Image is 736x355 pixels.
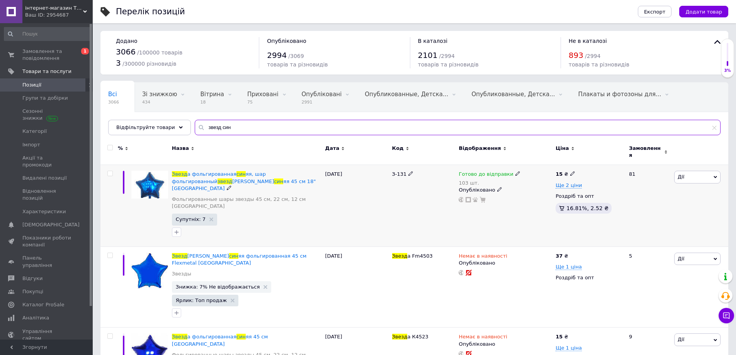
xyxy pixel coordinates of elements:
[4,27,91,41] input: Пошук
[624,246,672,328] div: 5
[172,145,189,152] span: Назва
[679,6,728,17] button: Додати товар
[22,155,71,168] span: Акції та промокоди
[22,95,68,102] span: Групи та добірки
[678,256,684,262] span: Дії
[22,108,71,122] span: Сезонні знижки
[118,145,123,152] span: %
[459,145,501,152] span: Відображення
[172,334,268,347] a: Звезда фольгированнаясиняя 45 см [GEOGRAPHIC_DATA]
[172,334,268,347] span: яя 45 см [GEOGRAPHIC_DATA]
[22,48,71,62] span: Замовлення та повідомлення
[464,83,570,112] div: Опубликованные, Детская посуда праздничная, Детская одноразовая посуда
[323,246,390,328] div: [DATE]
[22,288,43,295] span: Покупці
[556,334,563,340] b: 15
[288,53,304,59] span: / 3069
[172,171,187,177] span: Звезд
[176,298,227,303] span: Ярлик: Топ продаж
[172,171,266,184] span: яя, шар фольгированный
[22,328,71,342] span: Управління сайтом
[195,120,721,135] input: Пошук по назві позиції, артикулу і пошуковим запитам
[302,91,342,98] span: Опубліковані
[172,253,187,259] span: Звезд
[556,345,582,351] span: Ще 1 ціна
[629,145,662,159] span: Замовлення
[323,165,390,246] div: [DATE]
[459,260,552,267] div: Опубліковано
[176,284,260,289] span: Знижка: 7% Не відображається
[556,171,563,177] b: 15
[392,171,407,177] span: З-131
[247,99,279,105] span: 75
[172,196,321,210] a: Фольгированные шары звезды 45 см, 22 см, 12 см [GEOGRAPHIC_DATA]
[556,253,568,260] div: ₴
[392,253,408,259] span: Звезд
[678,336,684,342] span: Дії
[624,165,672,246] div: 81
[108,120,191,127] span: Плакаты и фотозоны для...
[122,61,177,67] span: / 300000 різновидів
[22,314,49,321] span: Аналітика
[22,275,42,282] span: Відгуки
[418,51,438,60] span: 2101
[218,178,232,184] span: звезд
[267,61,328,68] span: товарів та різновидів
[81,48,89,54] span: 1
[267,51,287,60] span: 2994
[566,205,609,211] span: 16.81%, 2.52 ₴
[556,274,622,281] div: Роздріб та опт
[556,171,575,178] div: ₴
[187,171,236,177] span: а фольгированная
[22,255,71,268] span: Панель управління
[365,91,448,98] span: Опубликованные, Детска...
[418,61,479,68] span: товарів та різновидів
[100,112,207,141] div: Плакаты и фотозоны для праздника
[585,53,600,59] span: / 2994
[22,68,71,75] span: Товари та послуги
[172,270,191,277] a: Звезды
[392,334,408,340] span: Звезд
[232,178,274,184] span: [PERSON_NAME]
[200,91,224,98] span: Вітрина
[471,91,555,98] span: Опубликованные, Детска...
[172,178,316,191] span: яя 45 см 18" [GEOGRAPHIC_DATA]
[229,253,238,259] span: син
[22,141,40,148] span: Імпорт
[325,145,340,152] span: Дата
[459,187,552,194] div: Опубліковано
[116,124,175,130] span: Відфільтруйте товари
[644,9,666,15] span: Експорт
[187,334,236,340] span: а фольгированная
[247,91,279,98] span: Приховані
[22,301,64,308] span: Каталог ProSale
[236,171,246,177] span: син
[142,91,177,98] span: Зі знижкою
[236,334,246,340] span: син
[678,174,684,180] span: Дії
[22,82,41,88] span: Позиції
[719,308,734,323] button: Чат з покупцем
[459,341,552,348] div: Опубліковано
[685,9,722,15] span: Додати товар
[22,234,71,248] span: Показники роботи компанії
[137,49,182,56] span: / 100000 товарів
[25,12,93,19] div: Ваш ID: 2954687
[638,6,672,17] button: Експорт
[108,99,119,105] span: 3066
[392,145,404,152] span: Код
[459,253,507,261] span: Немає в наявності
[116,47,136,56] span: 3066
[116,8,185,16] div: Перелік позицій
[357,83,464,112] div: Опубликованные, Детская посуда праздничная
[267,38,306,44] span: Опубліковано
[569,61,629,68] span: товарів та різновидів
[116,58,121,68] span: 3
[459,171,513,179] span: Готово до відправки
[556,182,582,189] span: Ще 2 ціни
[25,5,83,12] span: інтернет-магазин Теремок
[459,180,520,186] div: 103 шт.
[721,68,734,73] div: 3%
[556,253,563,259] b: 37
[556,193,622,200] div: Роздріб та опт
